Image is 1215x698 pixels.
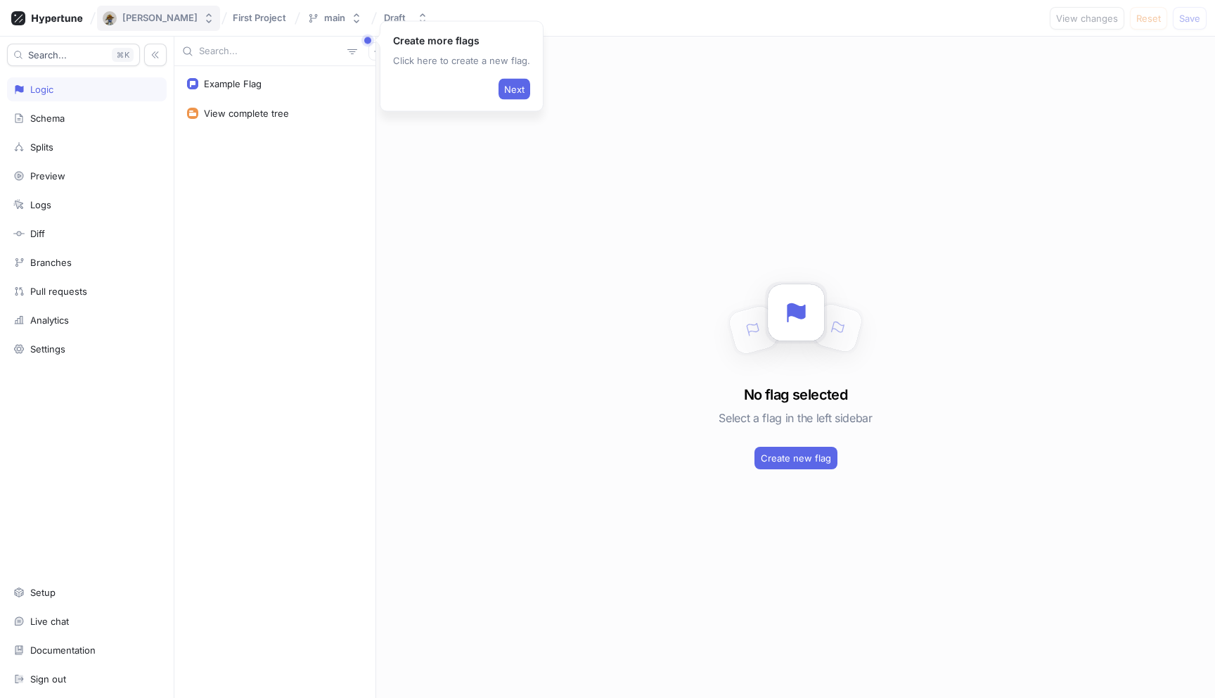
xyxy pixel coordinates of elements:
[1130,7,1167,30] button: Reset
[30,141,53,153] div: Splits
[122,12,198,24] div: [PERSON_NAME]
[7,638,167,662] a: Documentation
[30,84,53,95] div: Logic
[744,384,847,405] h3: No flag selected
[112,48,134,62] div: K
[754,447,837,469] button: Create new flag
[384,12,406,24] div: Draft
[199,44,342,58] input: Search...
[1173,7,1207,30] button: Save
[1056,14,1118,23] span: View changes
[30,170,65,182] div: Preview
[97,6,220,31] button: User[PERSON_NAME]
[103,11,117,25] img: User
[378,6,434,30] button: Draft
[30,587,56,598] div: Setup
[1179,14,1200,23] span: Save
[1050,7,1124,30] button: View changes
[302,6,368,30] button: main
[761,454,831,462] span: Create new flag
[30,616,69,627] div: Live chat
[30,343,65,355] div: Settings
[30,645,96,656] div: Documentation
[30,673,66,685] div: Sign out
[30,228,45,239] div: Diff
[204,108,289,119] div: View complete tree
[30,315,69,326] div: Analytics
[719,405,872,431] h5: Select a flag in the left sidebar
[324,12,345,24] div: main
[28,51,67,59] span: Search...
[30,113,65,124] div: Schema
[7,44,140,66] button: Search...K
[30,257,72,268] div: Branches
[204,78,262,89] div: Example Flag
[1136,14,1161,23] span: Reset
[30,199,51,210] div: Logs
[30,286,87,297] div: Pull requests
[233,13,286,23] span: First Project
